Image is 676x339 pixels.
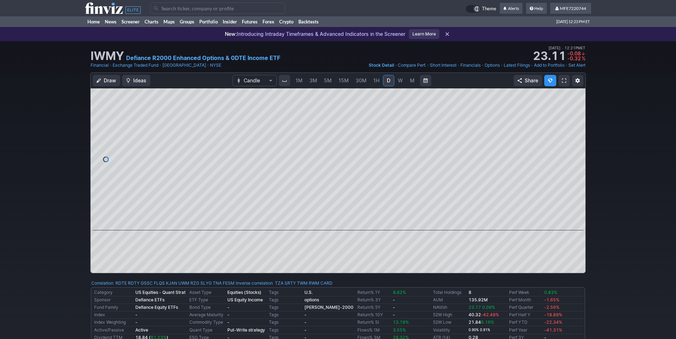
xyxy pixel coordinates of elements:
[544,290,557,295] span: 0.83%
[306,75,320,86] a: 3M
[508,326,543,334] td: Perf Year
[277,16,296,27] a: Crypto
[104,77,116,84] span: Draw
[304,305,353,310] a: [PERSON_NAME]-2000
[267,304,303,311] td: Tags
[135,312,137,317] b: -
[469,290,471,295] b: 8
[225,31,405,38] p: Introducing Intraday Timeframes & Advanced Indicators in the Screener
[188,289,226,296] td: Asset Type
[236,280,273,286] a: Inverse correlation
[485,62,500,69] a: Options
[197,16,220,27] a: Portfolio
[223,280,234,287] a: FESM
[122,75,150,86] button: Ideas
[304,327,307,333] b: -
[393,319,409,325] span: 13.19%
[161,16,177,27] a: Maps
[93,326,134,334] td: Active/Passive
[113,62,158,69] a: Exchange Traded Fund
[398,77,403,83] span: W
[91,50,124,62] h1: IWMY
[275,280,283,287] a: TZA
[244,77,266,84] span: Candle
[260,16,277,27] a: Forex
[304,312,307,317] b: -
[267,319,303,326] td: Tags
[504,62,530,68] span: Latest Filings
[188,311,226,319] td: Average Maturity
[469,319,494,325] b: 21.84
[398,62,426,68] span: Compare Perf.
[133,77,146,84] span: Ideas
[432,304,467,311] td: NAV/sh
[85,16,102,27] a: Home
[115,280,127,287] a: RDTE
[508,289,543,296] td: Perf Week
[369,62,394,69] a: Stock Detail
[200,280,212,287] a: SLYG
[188,304,226,311] td: Bond Type
[135,297,164,302] b: Defiance ETFs
[558,75,570,86] a: Fullscreen
[135,290,185,295] b: US Equities - Quant Strat
[500,3,523,14] a: Alerts
[526,3,547,14] a: Help
[544,305,559,310] span: -2.56%
[267,311,303,319] td: Tags
[393,305,395,310] b: -
[304,290,313,295] a: U.S.
[525,77,538,84] span: Share
[292,75,306,86] a: 1M
[233,75,277,86] button: Chart Type
[297,280,308,287] a: TWM
[91,280,113,286] a: Correlation
[304,319,307,325] b: -
[227,319,229,325] b: -
[582,55,585,61] span: %
[279,75,290,86] button: Interval
[508,311,543,319] td: Perf Half Y
[398,62,426,69] a: Compare Perf.
[356,326,391,334] td: Flows% 1M
[159,62,162,69] span: •
[142,16,161,27] a: Charts
[335,75,352,86] a: 15M
[356,319,391,326] td: Return% SI
[457,62,460,69] span: •
[150,2,285,14] input: Search
[356,304,391,311] td: Return% 5Y
[339,77,349,83] span: 15M
[188,319,226,326] td: Commodity Type
[188,326,226,334] td: Quant Type
[501,62,503,69] span: •
[560,6,586,11] span: MFE7220744
[93,304,134,311] td: Fund Family
[369,62,394,68] span: Stock Detail
[427,62,429,69] span: •
[227,297,263,302] b: US Equity Income
[469,305,481,310] span: 23.17
[267,296,303,304] td: Tags
[188,296,226,304] td: ETF Type
[227,312,229,317] b: -
[373,77,379,83] span: 1H
[166,280,177,287] a: KJAN
[469,328,490,332] small: 0.90% 0.91%
[356,311,391,319] td: Return% 10Y
[93,289,134,296] td: Category
[141,280,153,287] a: GSSC
[466,5,496,13] a: Theme
[544,75,556,86] button: Explore new features
[548,45,585,51] span: [DATE] 12:21PM ET
[109,62,112,69] span: •
[119,16,142,27] a: Screener
[93,319,134,326] td: Index Weighting
[430,62,456,69] a: Short Interest
[568,62,585,69] a: Set Alert
[304,297,319,302] a: options
[508,304,543,311] td: Perf Quarter
[383,75,394,86] a: D
[481,319,494,325] span: 6.16%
